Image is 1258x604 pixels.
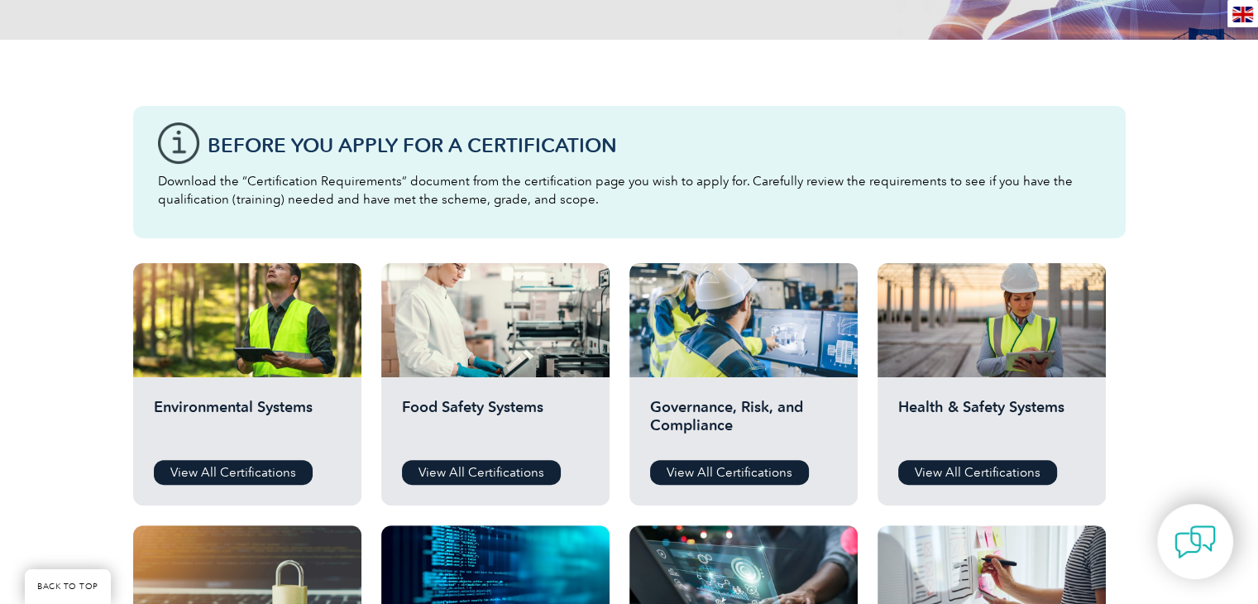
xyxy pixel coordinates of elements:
a: View All Certifications [650,460,809,485]
h2: Governance, Risk, and Compliance [650,398,837,448]
a: View All Certifications [154,460,313,485]
a: View All Certifications [898,460,1057,485]
h2: Food Safety Systems [402,398,589,448]
h3: Before You Apply For a Certification [208,135,1101,156]
img: contact-chat.png [1174,521,1216,563]
a: BACK TO TOP [25,569,111,604]
a: View All Certifications [402,460,561,485]
h2: Environmental Systems [154,398,341,448]
img: en [1232,7,1253,22]
p: Download the “Certification Requirements” document from the certification page you wish to apply ... [158,172,1101,209]
h2: Health & Safety Systems [898,398,1085,448]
